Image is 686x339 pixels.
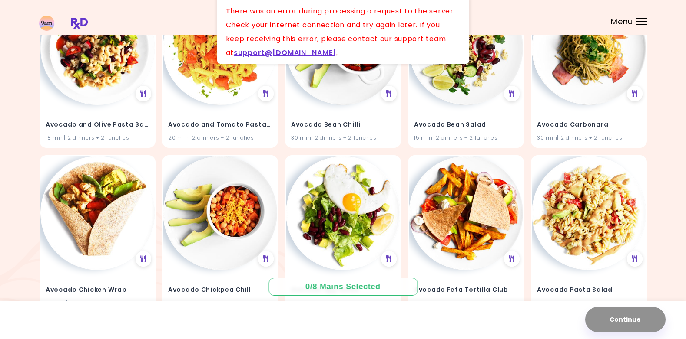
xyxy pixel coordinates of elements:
[537,299,641,307] div: 15 min | 2 dinners + 2 lunches
[168,134,272,142] div: 20 min | 2 dinners + 2 lunches
[611,18,633,26] span: Menu
[258,251,274,267] div: See Meal Plan
[626,86,642,101] div: See Meal Plan
[414,299,518,307] div: 25 min | 2 dinners + 2 lunches
[291,134,395,142] div: 30 min | 2 dinners + 2 lunches
[168,283,272,297] h4: Avocado Chickpea Chilli
[135,251,151,267] div: See Meal Plan
[291,299,395,307] div: 15 min | 2 dinners + 2 lunches
[504,251,520,267] div: See Meal Plan
[626,251,642,267] div: See Meal Plan
[537,283,641,297] h4: Avocado Pasta Salad
[537,134,641,142] div: 30 min | 2 dinners + 2 lunches
[414,134,518,142] div: 15 min | 2 dinners + 2 lunches
[168,118,272,132] h4: Avocado and Tomato Pasta Salad
[291,283,395,297] h4: Avocado Egg Salad
[299,281,387,292] div: 0 / 8 Mains Selected
[381,86,397,101] div: See Meal Plan
[168,299,272,307] div: 30 min | 2 dinners + 2 lunches
[39,16,88,31] img: RxDiet
[414,118,518,132] h4: Avocado Bean Salad
[504,86,520,101] div: See Meal Plan
[46,134,149,142] div: 18 min | 2 dinners + 2 lunches
[234,48,336,58] a: support@[DOMAIN_NAME]
[46,283,149,297] h4: Avocado Chicken Wrap
[585,307,666,332] button: Continue
[46,118,149,132] h4: Avocado and Olive Pasta Salad
[381,251,397,267] div: See Meal Plan
[414,283,518,297] h4: Avocado Feta Tortilla Club
[135,86,151,101] div: See Meal Plan
[258,86,274,101] div: See Meal Plan
[537,118,641,132] h4: Avocado Carbonara
[291,118,395,132] h4: Avocado Bean Chilli
[46,299,149,307] div: 20 min | 2 dinners + 2 lunches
